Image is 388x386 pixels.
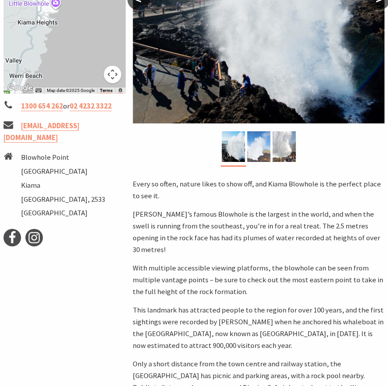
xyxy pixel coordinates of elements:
[104,66,121,83] button: Map camera controls
[247,131,270,162] img: Kiama Blowhole
[118,88,123,93] a: Report errors in the road map or imagery to Google
[21,165,105,177] li: [GEOGRAPHIC_DATA]
[6,82,35,94] a: Open this area in Google Maps (opens a new window)
[21,151,105,163] li: Blowhole Point
[4,121,79,143] a: [EMAIL_ADDRESS][DOMAIN_NAME]
[47,88,95,93] span: Map data ©2025 Google
[222,131,245,162] img: Close up of the Kiama Blowhole
[272,131,296,162] img: Kiama Blowhole
[4,100,126,112] li: or
[6,82,35,94] img: Google
[70,101,112,111] a: 02 4232 3322
[21,179,105,191] li: Kiama
[133,178,384,202] p: Every so often, nature likes to show off, and Kiama Blowhole is the perfect place to see it.
[21,193,105,205] li: [GEOGRAPHIC_DATA], 2533
[35,88,42,94] button: Keyboard shortcuts
[100,88,113,93] a: Terms (opens in new tab)
[21,101,63,111] a: 1300 654 262
[133,208,384,256] p: [PERSON_NAME]’s famous Blowhole is the largest in the world, and when the swell is running from t...
[21,207,105,219] li: [GEOGRAPHIC_DATA]
[133,304,384,351] p: This landmark has attracted people to the region for over 100 years, and the first sightings were...
[133,262,384,298] p: With multiple accessible viewing platforms, the blowhole can be seen from multiple vantage points...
